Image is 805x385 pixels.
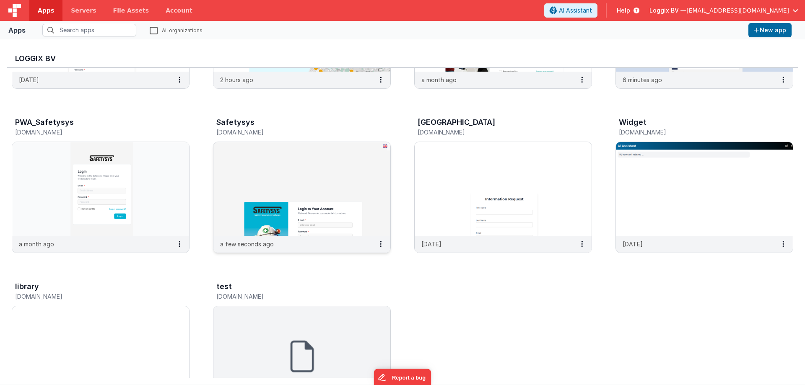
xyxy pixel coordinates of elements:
[19,240,54,248] p: a month ago
[216,129,370,135] h5: [DOMAIN_NAME]
[418,118,495,127] h3: [GEOGRAPHIC_DATA]
[619,118,647,127] h3: Widget
[748,23,792,37] button: New app
[15,54,790,63] h3: Loggix BV
[619,129,772,135] h5: [DOMAIN_NAME]
[220,75,253,84] p: 2 hours ago
[15,118,74,127] h3: PWA_Safetysys
[42,24,136,36] input: Search apps
[15,129,169,135] h5: [DOMAIN_NAME]
[544,3,597,18] button: AI Assistant
[421,240,441,248] p: [DATE]
[220,240,274,248] p: a few seconds ago
[649,6,686,15] span: Loggix BV —
[649,6,798,15] button: Loggix BV — [EMAIL_ADDRESS][DOMAIN_NAME]
[216,118,254,127] h3: Safetysys
[71,6,96,15] span: Servers
[19,75,39,84] p: [DATE]
[150,26,203,34] label: All organizations
[216,293,370,300] h5: [DOMAIN_NAME]
[15,293,169,300] h5: [DOMAIN_NAME]
[38,6,54,15] span: Apps
[617,6,630,15] span: Help
[113,6,149,15] span: File Assets
[421,75,457,84] p: a month ago
[623,240,643,248] p: [DATE]
[686,6,789,15] span: [EMAIL_ADDRESS][DOMAIN_NAME]
[623,75,662,84] p: 6 minutes ago
[15,282,39,291] h3: library
[216,282,232,291] h3: test
[418,129,571,135] h5: [DOMAIN_NAME]
[559,6,592,15] span: AI Assistant
[8,25,26,35] div: Apps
